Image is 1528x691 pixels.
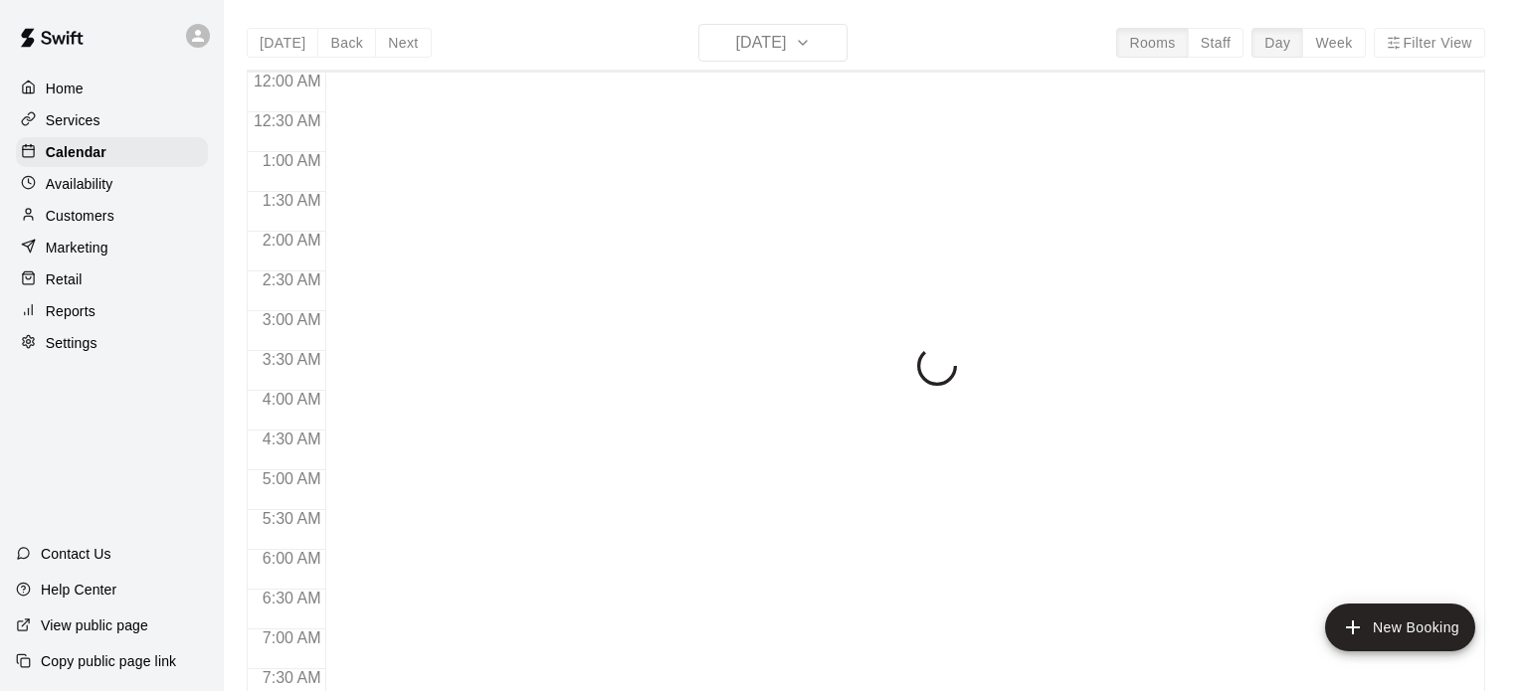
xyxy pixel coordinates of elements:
button: add [1325,604,1475,651]
a: Home [16,74,208,103]
p: Availability [46,174,113,194]
span: 4:30 AM [258,431,326,447]
span: 2:00 AM [258,232,326,249]
p: Contact Us [41,544,111,564]
span: 1:00 AM [258,152,326,169]
p: Marketing [46,238,108,258]
span: 3:30 AM [258,351,326,368]
a: Settings [16,328,208,358]
span: 6:30 AM [258,590,326,606]
p: Help Center [41,580,116,600]
p: Calendar [46,142,106,162]
a: Reports [16,296,208,326]
span: 1:30 AM [258,192,326,209]
a: Marketing [16,233,208,262]
span: 12:30 AM [249,112,326,129]
p: Settings [46,333,97,353]
a: Calendar [16,137,208,167]
p: Copy public page link [41,651,176,671]
span: 3:00 AM [258,311,326,328]
span: 7:00 AM [258,629,326,646]
span: 4:00 AM [258,391,326,408]
p: Services [46,110,100,130]
p: Retail [46,269,83,289]
p: Home [46,79,84,98]
p: View public page [41,615,148,635]
a: Customers [16,201,208,231]
a: Availability [16,169,208,199]
p: Reports [46,301,95,321]
span: 6:00 AM [258,550,326,567]
p: Customers [46,206,114,226]
span: 2:30 AM [258,271,326,288]
a: Retail [16,264,208,294]
span: 5:30 AM [258,510,326,527]
span: 12:00 AM [249,73,326,89]
a: Services [16,105,208,135]
span: 7:30 AM [258,669,326,686]
span: 5:00 AM [258,470,326,487]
